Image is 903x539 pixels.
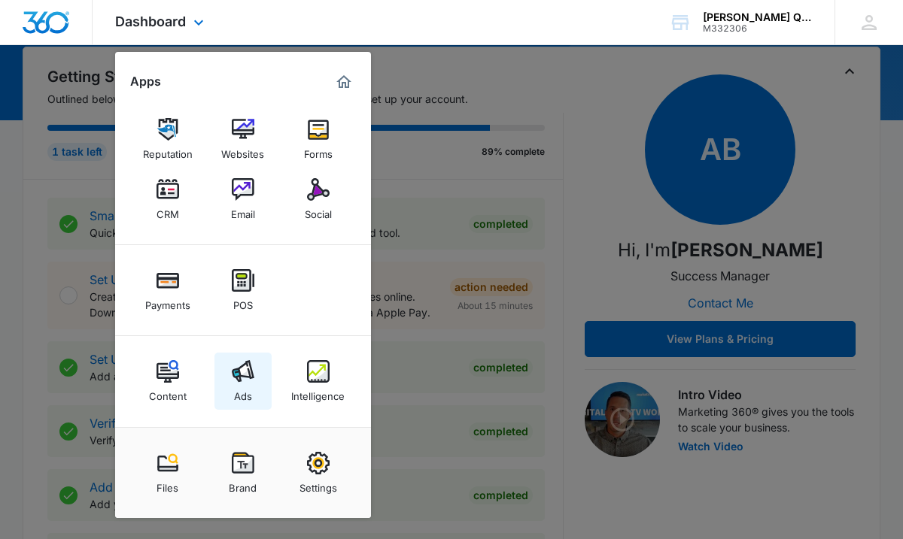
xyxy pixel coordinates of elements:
a: Intelligence [290,353,347,410]
div: CRM [157,201,179,220]
div: Settings [299,474,337,494]
div: Content [149,383,187,402]
div: Intelligence [291,383,345,402]
a: Social [290,171,347,228]
a: CRM [139,171,196,228]
a: Ads [214,353,272,410]
a: Reputation [139,111,196,168]
a: Brand [214,444,272,501]
a: Settings [290,444,347,501]
a: POS [214,262,272,319]
a: Files [139,444,196,501]
div: Brand [229,474,257,494]
div: account id [703,23,813,34]
div: Ads [234,383,252,402]
div: account name [703,11,813,23]
a: Forms [290,111,347,168]
a: Websites [214,111,272,168]
div: Reputation [143,141,193,160]
a: Payments [139,262,196,319]
a: Email [214,171,272,228]
h2: Apps [130,74,161,89]
span: Dashboard [115,14,186,29]
div: Payments [145,292,190,311]
div: Websites [221,141,264,160]
a: Content [139,353,196,410]
div: Files [157,474,178,494]
div: Forms [304,141,333,160]
a: Marketing 360® Dashboard [332,70,356,94]
div: POS [233,292,253,311]
div: Social [305,201,332,220]
div: Email [231,201,255,220]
